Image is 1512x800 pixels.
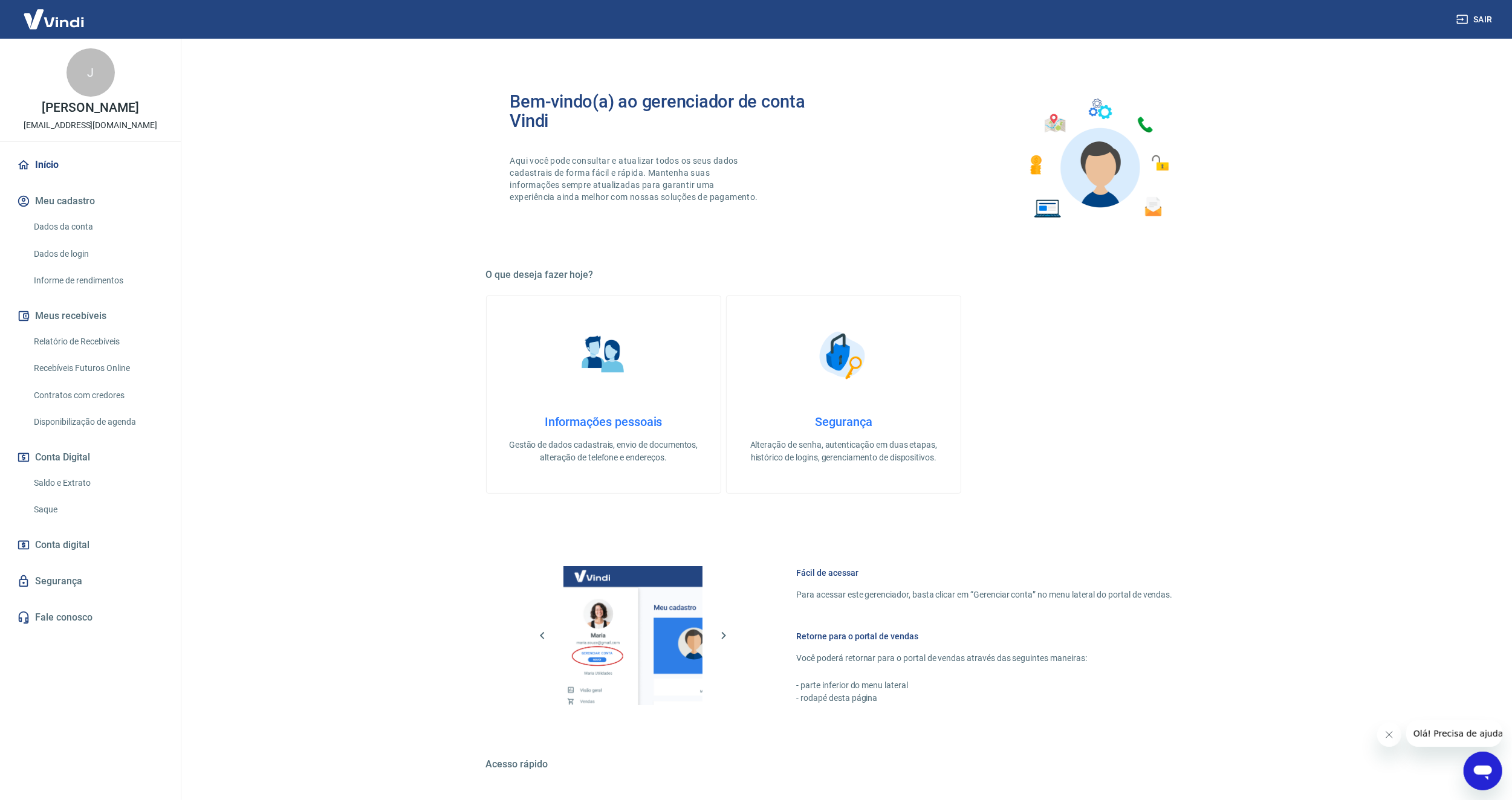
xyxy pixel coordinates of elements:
[24,119,157,132] p: [EMAIL_ADDRESS][DOMAIN_NAME]
[486,269,1202,281] h5: O que deseja fazer hoje?
[1019,92,1178,225] img: Imagem de um avatar masculino com diversos icones exemplificando as funcionalidades do gerenciado...
[15,188,166,215] button: Meu cadastro
[42,102,138,114] p: [PERSON_NAME]
[15,444,166,471] button: Conta Digital
[797,692,1173,705] p: - rodapé desta página
[726,295,961,494] a: SegurançaSegurançaAlteração de senha, autenticação em duas etapas, histórico de logins, gerenciam...
[29,329,166,354] a: Relatório de Recebíveis
[29,383,166,408] a: Contratos com credores
[29,215,166,239] a: Dados da conta
[813,325,874,385] img: Segurança
[797,589,1173,601] p: Para acessar este gerenciador, basta clicar em “Gerenciar conta” no menu lateral do portal de ven...
[1454,8,1497,31] button: Sair
[746,439,941,464] p: Alteração de senha, autenticação em duas etapas, histórico de logins, gerenciamento de dispositivos.
[1406,720,1502,747] iframe: Message from company
[797,567,1173,579] h6: Fácil de acessar
[1464,752,1502,790] iframe: Button to launch messaging window
[15,152,166,178] a: Início
[15,303,166,329] button: Meus recebíveis
[573,325,634,385] img: Informações pessoais
[486,295,721,494] a: Informações pessoaisInformações pessoaisGestão de dados cadastrais, envio de documentos, alteraçã...
[797,630,1173,642] h6: Retorne para o portal de vendas
[486,758,1202,770] h5: Acesso rápido
[29,410,166,434] a: Disponibilização de agenda
[67,48,115,97] div: J
[797,652,1173,665] p: Você poderá retornar para o portal de vendas através das seguintes maneiras:
[510,155,761,203] p: Aqui você pode consultar e atualizar todos os seus dados cadastrais de forma fácil e rápida. Mant...
[1377,723,1401,747] iframe: Close message
[35,537,89,553] span: Conta digital
[29,242,166,266] a: Dados de login
[506,439,701,464] p: Gestão de dados cadastrais, envio de documentos, alteração de telefone e endereços.
[746,415,941,429] h4: Segurança
[15,532,166,558] a: Conta digital
[15,604,166,631] a: Fale conosco
[29,497,166,522] a: Saque
[15,568,166,595] a: Segurança
[506,415,701,429] h4: Informações pessoais
[29,471,166,495] a: Saldo e Extrato
[29,268,166,293] a: Informe de rendimentos
[797,679,1173,692] p: - parte inferior do menu lateral
[563,566,702,705] img: Imagem da dashboard mostrando o botão de gerenciar conta na sidebar no lado esquerdo
[15,1,93,37] img: Vindi
[29,356,166,381] a: Recebíveis Futuros Online
[510,92,844,131] h2: Bem-vindo(a) ao gerenciador de conta Vindi
[7,8,102,18] span: Olá! Precisa de ajuda?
